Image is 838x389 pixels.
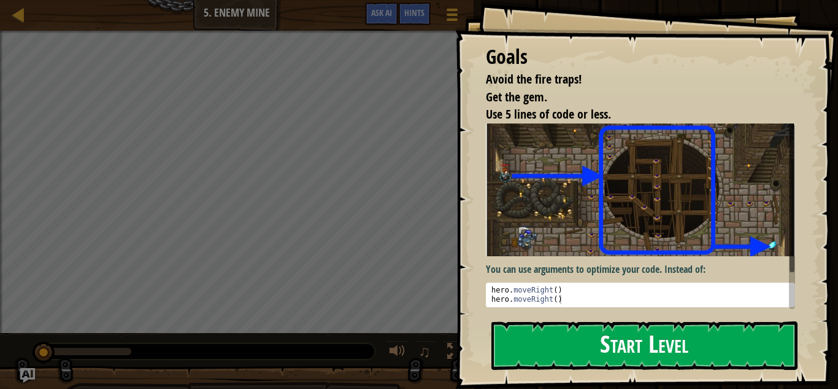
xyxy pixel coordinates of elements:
li: Use 5 lines of code or less. [471,106,792,124]
button: Toggle fullscreen [443,340,467,366]
span: Ask AI [371,7,392,18]
span: Get the gem. [486,88,547,105]
button: ♫ [416,340,437,366]
button: Ask AI [365,2,398,25]
img: Enemy mine [486,124,795,256]
button: Start Level [491,321,798,370]
span: Use 5 lines of code or less. [486,106,611,122]
span: ♫ [418,342,431,361]
div: Goals [486,43,795,71]
span: Avoid the fire traps! [486,71,582,87]
button: Adjust volume [385,340,410,366]
span: Hints [404,7,425,18]
button: Ask AI [20,368,35,383]
li: Get the gem. [471,88,792,106]
p: You can use arguments to optimize your code. Instead of: [486,262,795,277]
button: Show game menu [437,2,467,31]
li: Avoid the fire traps! [471,71,792,88]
